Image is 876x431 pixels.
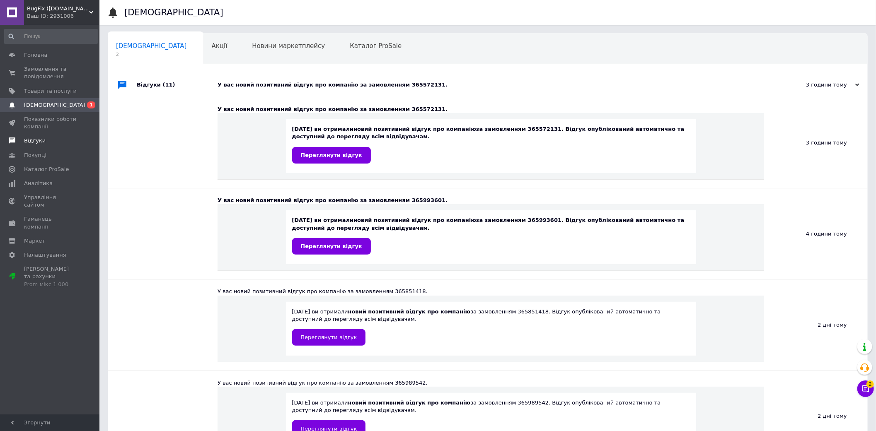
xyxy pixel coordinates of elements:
[24,116,77,130] span: Показники роботи компанії
[24,251,66,259] span: Налаштування
[24,237,45,245] span: Маркет
[24,152,46,159] span: Покупці
[27,5,89,12] span: BugFix (bugfix.com.ua)
[24,137,46,144] span: Відгуки
[137,72,218,97] div: Відгуки
[24,166,69,173] span: Каталог ProSale
[301,152,362,158] span: Переглянути відгук
[218,379,764,387] div: У вас новий позитивний відгук про компанію за замовленням 365989542.
[4,29,98,44] input: Пошук
[24,101,85,109] span: [DEMOGRAPHIC_DATA]
[857,380,874,397] button: Чат з покупцем2
[292,147,371,164] a: Переглянути відгук
[24,281,77,288] div: Prom мікс 1 000
[301,334,357,340] span: Переглянути відгук
[292,308,690,346] div: [DATE] ви отримали за замовленням 365851418. Відгук опублікований автоматично та доступний до пер...
[777,81,859,89] div: 3 години тому
[124,7,223,17] h1: [DEMOGRAPHIC_DATA]
[218,81,777,89] div: У вас новий позитивний відгук про компанію за замовленням 365572131.
[24,180,53,187] span: Аналітика
[218,288,764,295] div: У вас новий позитивний відгук про компанію за замовленням 365851418.
[252,42,325,50] span: Новини маркетплейсу
[116,51,187,58] span: 2
[292,217,690,254] div: [DATE] ви отримали за замовленням 365993601. Відгук опублікований автоматично та доступний до пер...
[301,243,362,249] span: Переглянути відгук
[87,101,95,108] span: 1
[218,197,764,204] div: У вас новий позитивний відгук про компанію за замовленням 365993601.
[24,87,77,95] span: Товари та послуги
[348,308,471,315] b: новий позитивний відгук про компанію
[764,97,868,188] div: 3 години тому
[292,125,690,163] div: [DATE] ви отримали за замовленням 365572131. Відгук опублікований автоматично та доступний до пер...
[24,265,77,288] span: [PERSON_NAME] та рахунки
[292,238,371,255] a: Переглянути відгук
[24,215,77,230] span: Гаманець компанії
[292,329,366,346] a: Переглянути відгук
[764,279,868,370] div: 2 дні тому
[866,380,874,388] span: 2
[27,12,99,20] div: Ваш ID: 2931006
[24,65,77,80] span: Замовлення та повідомлення
[163,82,175,88] span: (11)
[218,106,764,113] div: У вас новий позитивний відгук про компанію за замовленням 365572131.
[116,42,187,50] span: [DEMOGRAPHIC_DATA]
[764,188,868,279] div: 4 години тому
[24,51,47,59] span: Головна
[353,217,476,223] b: новий позитивний відгук про компанію
[212,42,227,50] span: Акції
[24,194,77,209] span: Управління сайтом
[350,42,402,50] span: Каталог ProSale
[353,126,476,132] b: новий позитивний відгук про компанію
[348,400,471,406] b: новий позитивний відгук про компанію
